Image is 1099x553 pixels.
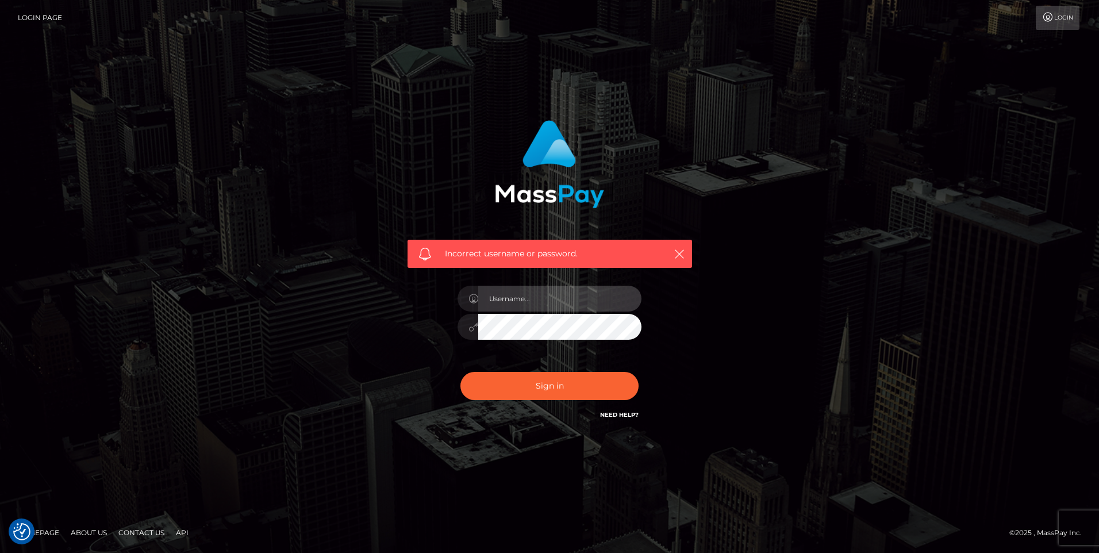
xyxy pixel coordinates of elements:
a: Need Help? [600,411,639,418]
img: MassPay Login [495,120,604,208]
a: Login Page [18,6,62,30]
a: About Us [66,524,112,542]
a: Contact Us [114,524,169,542]
button: Sign in [460,372,639,400]
img: Revisit consent button [13,523,30,540]
input: Username... [478,286,641,312]
span: Incorrect username or password. [445,248,655,260]
button: Consent Preferences [13,523,30,540]
div: © 2025 , MassPay Inc. [1009,527,1090,539]
a: Login [1036,6,1079,30]
a: Homepage [13,524,64,542]
a: API [171,524,193,542]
